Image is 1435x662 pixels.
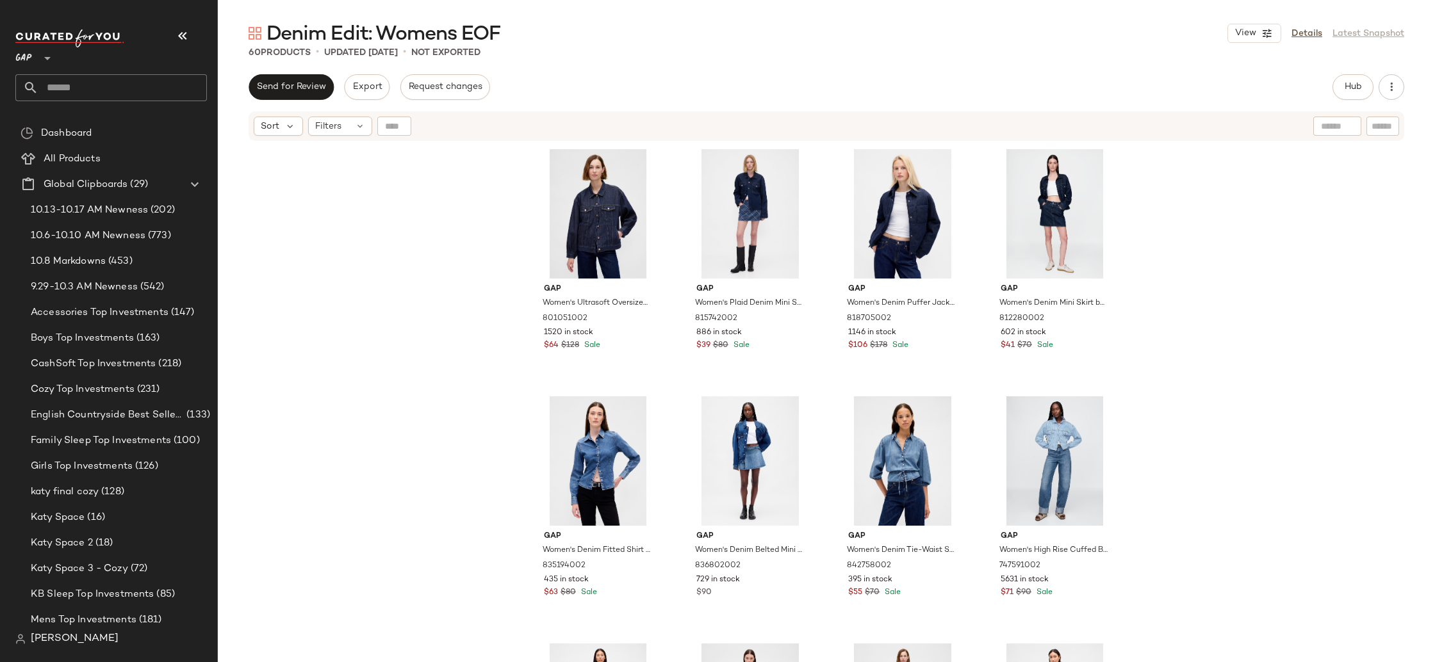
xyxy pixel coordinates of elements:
span: (16) [85,510,105,525]
span: Katy Space [31,510,85,525]
span: (231) [135,382,160,397]
span: 815742002 [695,313,737,325]
img: svg%3e [15,634,26,644]
span: 818705002 [847,313,891,325]
span: (100) [171,433,200,448]
span: $128 [561,340,579,351]
span: Sale [582,341,600,350]
span: 747591002 [999,560,1040,572]
span: GAP [15,44,32,67]
span: $41 [1001,340,1015,351]
span: $64 [544,340,559,351]
img: cn60117943.jpg [534,149,662,279]
span: Sale [890,341,908,350]
span: Gap [696,284,805,295]
span: Women's High Rise Cuffed Barrel Jeans by Gap Cuffed Medium Wash Size 24 [999,545,1108,556]
img: cn57476020.jpg [990,396,1119,526]
img: cfy_white_logo.C9jOOHJF.svg [15,29,124,47]
span: (181) [136,613,162,627]
span: Send for Review [256,82,326,92]
span: Women's Denim Fitted Shirt by Gap Medium Wash Size XS [543,545,651,556]
img: svg%3e [249,27,261,40]
span: (218) [156,357,181,371]
span: (453) [106,254,133,269]
span: 729 in stock [696,574,740,586]
span: 435 in stock [544,574,589,586]
a: Details [1291,27,1322,40]
button: Request changes [400,74,490,100]
span: 1520 in stock [544,327,593,339]
span: Sale [731,341,750,350]
span: Women's Plaid Denim Mini Skirt by Gap Dark Blue Indigo Plaid Size 26 [695,298,803,309]
span: Sale [1035,341,1053,350]
span: Boys Top Investments [31,331,134,346]
span: $70 [865,587,880,599]
button: Send for Review [249,74,334,100]
span: Katy Space 3 - Cozy [31,561,128,576]
span: Women's Denim Puffer Jacket by Gap Medium Indigo Size S [847,298,955,309]
span: (85) [154,587,175,602]
span: (542) [138,280,165,295]
span: $80 [713,340,728,351]
span: Accessories Top Investments [31,305,168,320]
span: 10.8 Markdowns [31,254,106,269]
span: Women's Denim Mini Skirt by Gap Dark Wash Size 27 [999,298,1108,309]
span: $39 [696,340,710,351]
span: $178 [870,340,887,351]
span: (29) [127,177,148,192]
img: cn59931033.jpg [838,149,967,279]
span: (128) [99,485,124,499]
span: Dashboard [41,126,92,141]
span: 395 in stock [848,574,892,586]
img: cn60416309.jpg [838,396,967,526]
span: View [1234,28,1256,38]
span: Mens Top Investments [31,613,136,627]
span: (163) [134,331,160,346]
span: 886 in stock [696,327,742,339]
img: cn59795469.jpg [686,149,815,279]
span: katy final cozy [31,485,99,499]
span: Family Sleep Top Investments [31,433,171,448]
span: 10.13-10.17 AM Newness [31,203,148,218]
span: 835194002 [543,560,586,572]
span: CashSoft Top Investments [31,357,156,371]
img: cn60643695.jpg [990,149,1119,279]
span: Gap [544,284,652,295]
span: $106 [848,340,867,351]
span: Sale [1034,588,1053,597]
span: [PERSON_NAME] [31,631,119,647]
span: (202) [148,203,175,218]
span: $70 [1017,340,1032,351]
span: 60 [249,48,261,58]
span: $80 [561,587,576,599]
span: 9.29-10.3 AM Newness [31,280,138,295]
span: (773) [145,229,171,243]
span: $63 [544,587,558,599]
img: cn60199539.jpg [686,396,815,526]
span: Hub [1344,82,1362,92]
span: All Products [44,152,101,166]
span: 1146 in stock [848,327,896,339]
span: Women's Denim Belted Mini Skirt by Gap Medium Wash Petite Size 26 [695,545,803,556]
img: cn60161564.jpg [534,396,662,526]
span: Export [352,82,382,92]
span: 602 in stock [1001,327,1046,339]
span: Gap [848,284,956,295]
span: • [403,45,406,60]
span: 5631 in stock [1001,574,1049,586]
span: (126) [133,459,158,474]
span: English Countryside Best Sellers 9.28-10.4 [31,408,184,423]
p: Not Exported [411,46,480,60]
span: Gap [544,531,652,542]
span: Katy Space 2 [31,536,93,551]
div: Products [249,46,311,60]
span: • [316,45,319,60]
span: 836802002 [695,560,741,572]
span: Women's Ultrasoft Oversized Balloon-Sleeve Icon Denim Jacket by Gap Dark Wash Size S [543,298,651,309]
span: Global Clipboards [44,177,127,192]
span: (133) [184,408,210,423]
img: svg%3e [20,127,33,140]
span: 10.6-10.10 AM Newness [31,229,145,243]
p: updated [DATE] [324,46,398,60]
span: (147) [168,305,195,320]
